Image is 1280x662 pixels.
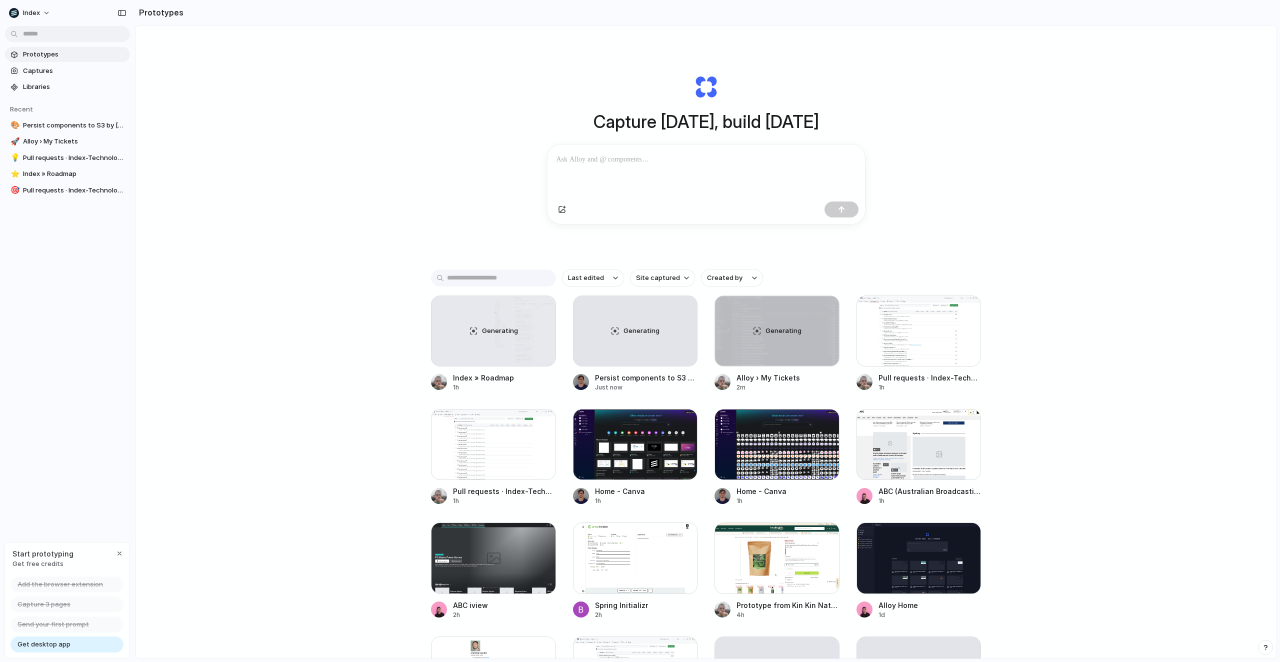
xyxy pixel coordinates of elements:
button: Created by [701,269,763,286]
a: ABC (Australian Broadcasting Corporation)ABC (Australian Broadcasting Corporation)1h [856,409,981,505]
div: 1h [453,496,556,505]
button: 💡 [9,153,19,163]
div: 1h [736,496,786,505]
span: Add the browser extension [17,579,103,589]
button: Last edited [562,269,624,286]
div: 🎨 [10,119,17,131]
span: Index [23,8,40,18]
div: 2m [736,383,800,392]
div: Prototype from Kin Kin Naturals Eco Dishwash Powder Lime and [PERSON_NAME] 2.5kg | Healthylife [736,600,839,610]
span: Pull requests · Index-Technologies/index [23,153,126,163]
div: Alloy Home [878,600,918,610]
a: ⭐Index » Roadmap [5,166,130,181]
a: Alloy › My TicketsGeneratingAlloy › My Tickets2m [714,295,839,392]
div: 1h [878,383,981,392]
div: ABC (Australian Broadcasting Corporation) [878,486,981,496]
span: Start prototyping [12,548,73,559]
span: Capture 3 pages [17,599,70,609]
div: Alloy › My Tickets [736,372,800,383]
a: 🎯Pull requests · Index-Technologies/index [5,183,130,198]
a: Pull requests · Index-Technologies/indexPull requests · Index-Technologies/index1h [856,295,981,392]
span: Generating [482,326,518,336]
a: 💡Pull requests · Index-Technologies/index [5,150,130,165]
div: Home - Canva [736,486,786,496]
button: 🎯 [9,185,19,195]
span: Pull requests · Index-Technologies/index [23,185,126,195]
span: Site captured [636,273,680,283]
span: Captures [23,66,126,76]
span: Generating [765,326,801,336]
a: 🚀Alloy › My Tickets [5,134,130,149]
a: Libraries [5,79,130,94]
div: Index » Roadmap [453,372,514,383]
div: 2h [595,610,648,619]
a: Prototype from Kin Kin Naturals Eco Dishwash Powder Lime and Lemon Myrtle 2.5kg | HealthylifeProt... [714,522,839,619]
a: Home - CanvaHome - Canva1h [714,409,839,505]
button: 🚀 [9,136,19,146]
div: 1d [878,610,918,619]
div: 💡 [10,152,17,163]
div: Just now [595,383,698,392]
span: Get free credits [12,559,73,569]
span: Generating [623,326,659,336]
a: 🎨Persist components to S3 by [PERSON_NAME] Request #2971 · Index-Technologies/index [5,118,130,133]
a: Spring InitializrSpring Initializr2h [573,522,698,619]
a: ABC iviewABC iview2h [431,522,556,619]
div: ABC iview [453,600,488,610]
span: Prototypes [23,49,126,59]
a: Prototypes [5,47,130,62]
span: Get desktop app [17,639,70,649]
button: ⭐ [9,169,19,179]
div: Persist components to S3 by [PERSON_NAME] Request #2971 · Index-Technologies/index [595,372,698,383]
h1: Capture [DATE], build [DATE] [593,108,819,135]
a: Alloy HomeAlloy Home1d [856,522,981,619]
div: 🚀 [10,136,17,147]
span: Alloy › My Tickets [23,136,126,146]
button: 🎨 [9,120,19,130]
a: GeneratingPersist components to S3 by [PERSON_NAME] Request #2971 · Index-Technologies/indexJust now [573,295,698,392]
div: Pull requests · Index-Technologies/index [453,486,556,496]
span: Libraries [23,82,126,92]
span: Recent [10,105,33,113]
span: Created by [707,273,742,283]
a: Captures [5,63,130,78]
span: Persist components to S3 by [PERSON_NAME] Request #2971 · Index-Technologies/index [23,120,126,130]
a: Index » RoadmapGeneratingIndex » Roadmap1h [431,295,556,392]
a: Home - CanvaHome - Canva1h [573,409,698,505]
button: Index [5,5,55,21]
div: 1h [453,383,514,392]
div: Spring Initializr [595,600,648,610]
div: Home - Canva [595,486,645,496]
div: 4h [736,610,839,619]
h2: Prototypes [135,6,183,18]
div: 1h [595,496,645,505]
div: 2h [453,610,488,619]
a: Get desktop app [10,636,123,652]
span: Index » Roadmap [23,169,126,179]
div: 1h [878,496,981,505]
span: Send your first prompt [17,619,89,629]
button: Site captured [630,269,695,286]
a: Pull requests · Index-Technologies/indexPull requests · Index-Technologies/index1h [431,409,556,505]
div: 🎯 [10,184,17,196]
span: Last edited [568,273,604,283]
div: Pull requests · Index-Technologies/index [878,372,981,383]
div: ⭐ [10,168,17,180]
